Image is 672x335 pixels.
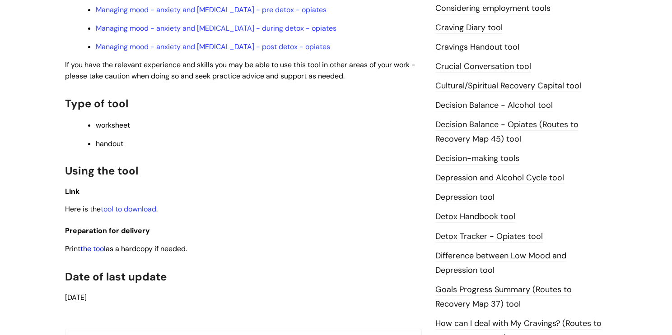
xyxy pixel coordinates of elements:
span: Print [65,244,106,253]
a: Managing mood - anxiety and [MEDICAL_DATA] - pre detox - opiates [96,5,327,14]
span: [DATE] [65,293,87,302]
a: tool to download [101,204,156,214]
span: Date of last update [65,270,167,284]
a: Managing mood - anxiety and [MEDICAL_DATA] - during detox - opiates [96,23,336,33]
a: Detox Tracker - Opiates tool [435,231,543,243]
span: Type of tool [65,96,128,110]
a: Managing mood - anxiety and [MEDICAL_DATA] - post detox - opiates [96,42,330,51]
a: the tool [80,244,106,253]
span: Link [65,187,79,196]
span: Preparation for delivery [65,226,150,235]
a: Decision-making tools [435,153,519,165]
a: Difference between Low Mood and Depression tool [435,250,566,276]
a: Cravings Handout tool [435,41,519,53]
a: Depression and Alcohol Cycle tool [435,172,564,184]
span: as a hardcopy if needed. [106,244,187,253]
a: Cultural/Spiritual Recovery Capital tool [435,80,581,92]
a: Crucial Conversation tool [435,61,531,73]
span: Using the tool [65,164,138,178]
span: Here is the . [65,204,158,214]
a: Considering employment tools [435,3,551,14]
span: If you have the relevant experience and skills you may be able to use this tool in other areas of... [65,60,415,81]
a: Detox Handbook tool [435,211,515,223]
a: Goals Progress Summary (Routes to Recovery Map 37) tool [435,284,572,310]
a: Craving Diary tool [435,22,503,34]
span: handout [96,139,123,148]
a: Depression tool [435,192,495,203]
a: Decision Balance - Opiates (Routes to Recovery Map 45) tool [435,119,579,145]
span: worksheet [96,120,130,130]
a: Decision Balance - Alcohol tool [435,100,553,111]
